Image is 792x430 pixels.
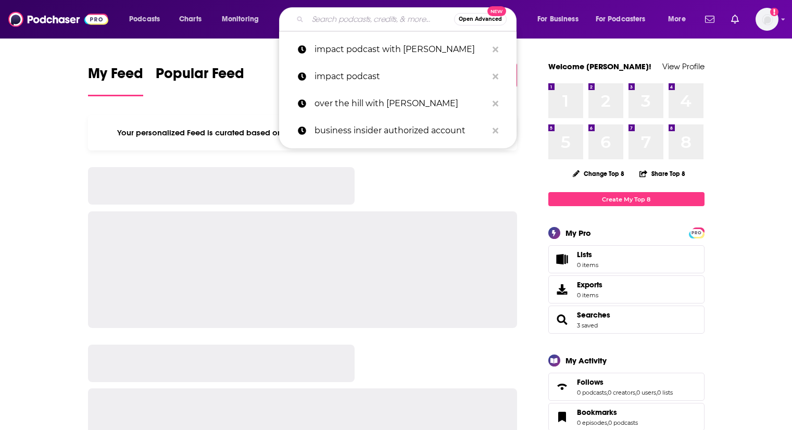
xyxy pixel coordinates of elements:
[315,90,487,117] p: over the hill with selena hill
[548,61,651,71] a: Welcome [PERSON_NAME]!
[577,322,598,329] a: 3 saved
[690,229,703,237] span: PRO
[279,117,517,144] a: business insider authorized account
[656,389,657,396] span: ,
[577,250,592,259] span: Lists
[577,292,602,299] span: 0 items
[577,250,598,259] span: Lists
[548,373,705,401] span: Follows
[454,13,507,26] button: Open AdvancedNew
[88,115,518,150] div: Your personalized Feed is curated based on the Podcasts, Creators, Users, and Lists that you Follow.
[289,7,526,31] div: Search podcasts, credits, & more...
[552,312,573,327] a: Searches
[172,11,208,28] a: Charts
[222,12,259,27] span: Monitoring
[662,61,705,71] a: View Profile
[487,6,506,16] span: New
[577,408,617,417] span: Bookmarks
[279,90,517,117] a: over the hill with [PERSON_NAME]
[701,10,719,28] a: Show notifications dropdown
[608,419,638,426] a: 0 podcasts
[596,12,646,27] span: For Podcasters
[607,389,608,396] span: ,
[635,389,636,396] span: ,
[530,11,592,28] button: open menu
[577,280,602,289] span: Exports
[548,245,705,273] a: Lists
[8,9,108,29] img: Podchaser - Follow, Share and Rate Podcasts
[156,65,244,88] span: Popular Feed
[657,389,673,396] a: 0 lists
[577,419,607,426] a: 0 episodes
[279,36,517,63] a: impact podcast with [PERSON_NAME]
[608,389,635,396] a: 0 creators
[459,17,502,22] span: Open Advanced
[577,310,610,320] a: Searches
[552,380,573,394] a: Follows
[636,389,656,396] a: 0 users
[315,63,487,90] p: impact podcast
[548,306,705,334] span: Searches
[88,65,143,88] span: My Feed
[552,252,573,267] span: Lists
[315,36,487,63] p: impact podcast with john
[589,11,661,28] button: open menu
[548,192,705,206] a: Create My Top 8
[577,389,607,396] a: 0 podcasts
[668,12,686,27] span: More
[552,282,573,297] span: Exports
[308,11,454,28] input: Search podcasts, credits, & more...
[179,12,202,27] span: Charts
[88,65,143,96] a: My Feed
[279,63,517,90] a: impact podcast
[156,65,244,96] a: Popular Feed
[607,419,608,426] span: ,
[727,10,743,28] a: Show notifications dropdown
[537,12,579,27] span: For Business
[756,8,778,31] span: Logged in as GregKubie
[315,117,487,144] p: business insider authorized account
[552,410,573,424] a: Bookmarks
[577,408,638,417] a: Bookmarks
[548,275,705,303] a: Exports
[756,8,778,31] img: User Profile
[565,356,607,365] div: My Activity
[567,167,631,180] button: Change Top 8
[639,163,686,184] button: Share Top 8
[690,229,703,236] a: PRO
[661,11,699,28] button: open menu
[577,377,673,387] a: Follows
[129,12,160,27] span: Podcasts
[215,11,272,28] button: open menu
[565,228,591,238] div: My Pro
[577,261,598,269] span: 0 items
[122,11,173,28] button: open menu
[770,8,778,16] svg: Add a profile image
[577,377,604,387] span: Follows
[756,8,778,31] button: Show profile menu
